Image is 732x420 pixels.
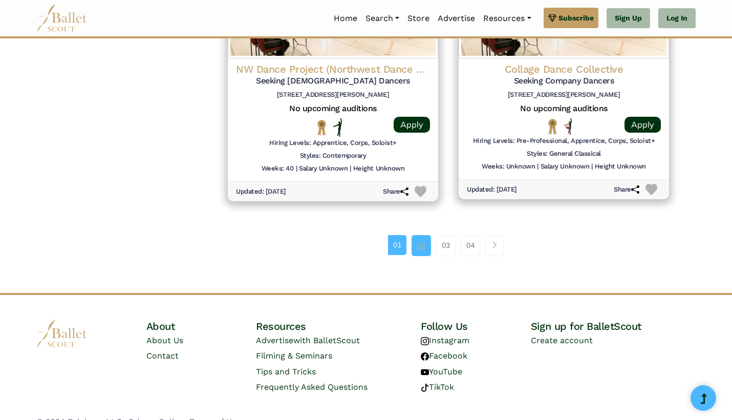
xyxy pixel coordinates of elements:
img: youtube logo [421,368,429,376]
h6: Weeks: 40 [262,164,294,173]
a: Subscribe [544,8,598,28]
a: Resources [479,8,535,29]
span: with BalletScout [293,335,360,345]
h4: Follow Us [421,320,531,333]
a: 04 [461,235,480,256]
h6: [STREET_ADDRESS][PERSON_NAME] [236,91,430,99]
img: logo [36,320,88,348]
h6: | [537,162,539,171]
img: facebook logo [421,352,429,361]
img: instagram logo [421,337,429,345]
a: Search [361,8,403,29]
a: YouTube [421,367,462,376]
img: All [564,118,572,135]
a: Store [403,8,434,29]
h6: Share [383,187,408,196]
h4: Sign up for BalletScout [531,320,696,333]
a: Apply [625,117,661,133]
h6: Weeks: Unknown [482,162,535,171]
h6: Styles: General Classical [527,150,601,158]
a: Advertise [434,8,479,29]
a: Tips and Tricks [256,367,316,376]
a: 03 [436,235,456,256]
h4: About [146,320,256,333]
a: 01 [388,235,406,255]
span: Subscribe [558,12,594,24]
h6: | [350,164,351,173]
h6: [STREET_ADDRESS][PERSON_NAME] [467,91,661,99]
a: Home [330,8,361,29]
img: gem.svg [548,12,556,24]
h6: Hiring Levels: Apprentice, Corps, Soloist+ [269,139,397,148]
h4: Resources [256,320,421,333]
h6: Height Unknown [595,162,646,171]
img: Heart [415,186,426,198]
a: About Us [146,335,183,345]
img: tiktok logo [421,384,429,392]
h6: | [591,162,593,171]
img: Heart [645,184,657,196]
a: Create account [531,335,593,345]
h5: No upcoming auditions [236,103,430,114]
a: Log In [658,8,696,29]
img: National [546,118,559,134]
h6: Salary Unknown [541,162,589,171]
h4: Collage Dance Collective [467,62,661,76]
img: Flat [333,118,342,137]
a: Contact [146,351,179,361]
h5: No upcoming auditions [467,103,661,114]
h6: Share [614,185,639,194]
h6: Salary Unknown [299,164,348,173]
h4: NW Dance Project (Northwest Dance Project) [236,62,430,76]
h6: Height Unknown [353,164,404,173]
h5: Seeking Company Dancers [467,76,661,87]
a: Apply [394,117,430,133]
a: Facebook [421,351,467,361]
h6: Updated: [DATE] [236,187,286,196]
h5: Seeking [DEMOGRAPHIC_DATA] Dancers [236,76,430,87]
h6: Updated: [DATE] [467,185,517,194]
a: Frequently Asked Questions [256,382,368,392]
a: Advertisewith BalletScout [256,335,360,345]
a: TikTok [421,382,454,392]
a: Filming & Seminars [256,351,332,361]
img: National [315,119,328,135]
a: Instagram [421,335,469,345]
a: 02 [412,235,431,256]
h6: | [296,164,297,173]
h6: Hiring Levels: Pre-Professional, Apprentice, Corps, Soloist+ [473,137,655,145]
h6: Styles: Contemporary [300,152,366,160]
a: Sign Up [607,8,650,29]
nav: Page navigation example [388,235,509,256]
